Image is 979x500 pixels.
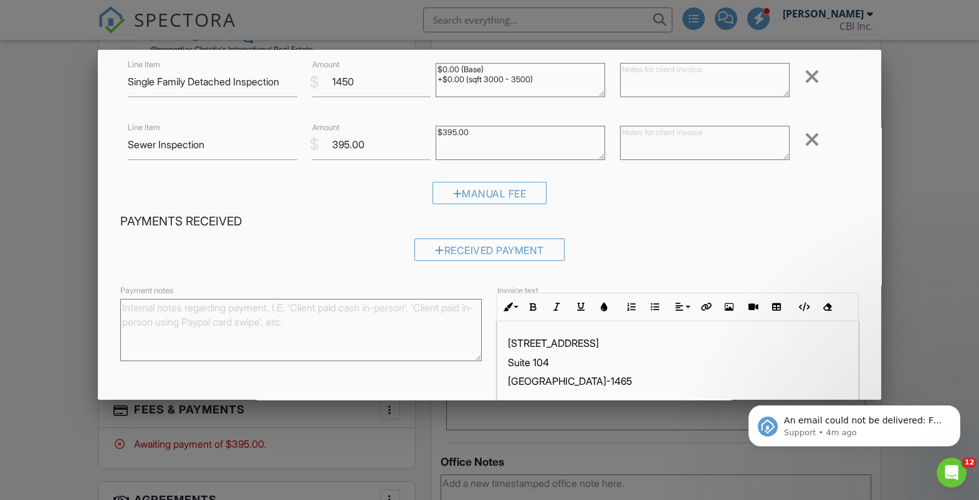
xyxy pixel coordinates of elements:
button: Italic (⌘I) [545,295,568,319]
button: Align [669,295,693,319]
a: Received Payment [414,247,565,260]
label: Line Item [128,122,160,133]
button: Insert Image (⌘P) [717,295,740,319]
button: Insert Table [764,295,788,319]
label: Amount [312,122,340,133]
div: Manual Fee [432,182,547,204]
button: Insert Video [740,295,764,319]
label: Line Item [128,59,160,70]
a: Manual Fee [432,191,547,203]
button: Unordered List [642,295,666,319]
p: [STREET_ADDRESS] [507,336,848,350]
button: Colors [592,295,616,319]
div: $ [310,72,319,93]
button: Bold (⌘B) [521,295,545,319]
p: Suite 104 [507,356,848,369]
span: 12 [962,458,977,468]
label: Amount [312,59,340,70]
button: Code View [791,295,814,319]
p: [GEOGRAPHIC_DATA]-1465 [507,374,848,388]
textarea: $395.00 [436,126,605,160]
button: Inline Style [497,295,521,319]
label: Invoice text [497,285,538,296]
button: Clear Formatting [814,295,838,319]
h4: Payments Received [120,214,859,230]
iframe: Intercom live chat [937,458,967,488]
textarea: $0.00 (Base) +$0.00 (sqft 3000 - 3500) [436,63,605,97]
button: Insert Link (⌘K) [693,295,717,319]
iframe: Intercom notifications message [730,379,979,466]
button: Underline (⌘U) [568,295,592,319]
label: Payment notes [120,285,173,296]
div: $ [310,134,319,155]
div: Received Payment [414,238,565,261]
button: Ordered List [619,295,642,319]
